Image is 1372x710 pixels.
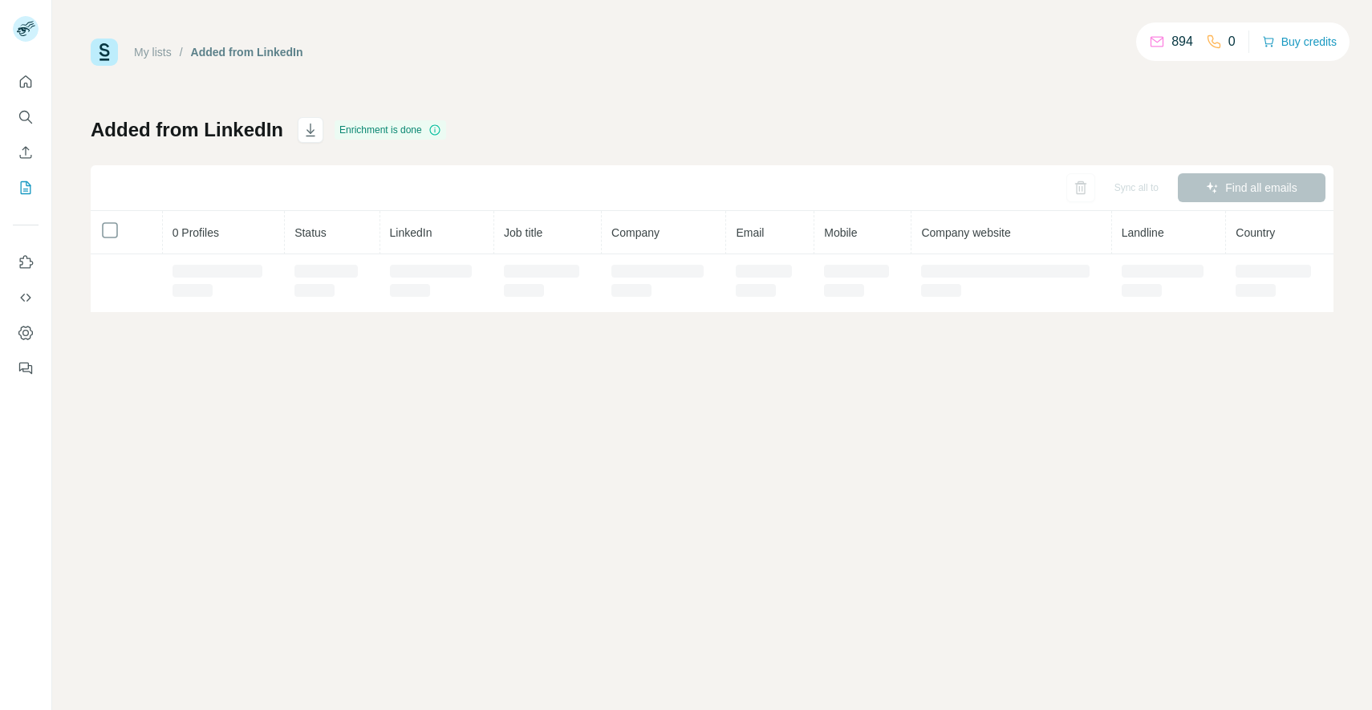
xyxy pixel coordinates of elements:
button: Enrich CSV [13,138,39,167]
span: Landline [1122,226,1164,239]
button: Feedback [13,354,39,383]
span: Email [736,226,764,239]
button: Dashboard [13,318,39,347]
div: Enrichment is done [335,120,446,140]
div: Added from LinkedIn [191,44,303,60]
p: 894 [1171,32,1193,51]
button: Search [13,103,39,132]
span: Status [294,226,327,239]
img: Surfe Logo [91,39,118,66]
span: LinkedIn [390,226,432,239]
button: Quick start [13,67,39,96]
span: Company [611,226,660,239]
button: Use Surfe on LinkedIn [13,248,39,277]
span: Job title [504,226,542,239]
button: Buy credits [1262,30,1337,53]
span: Mobile [824,226,857,239]
p: 0 [1228,32,1236,51]
span: Company website [921,226,1010,239]
h1: Added from LinkedIn [91,117,283,143]
button: My lists [13,173,39,202]
li: / [180,44,183,60]
a: My lists [134,46,172,59]
button: Use Surfe API [13,283,39,312]
span: Country [1236,226,1275,239]
span: 0 Profiles [173,226,219,239]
